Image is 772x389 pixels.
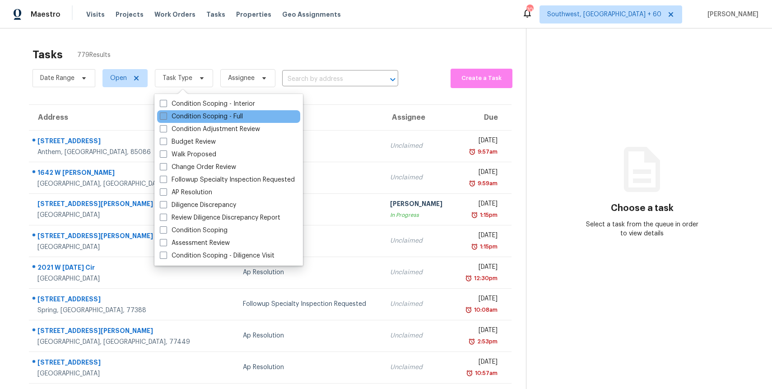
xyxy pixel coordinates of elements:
div: Unclaimed [390,331,447,340]
th: Due [454,105,512,130]
div: [DATE] [461,294,498,305]
span: Task Type [163,74,192,83]
label: Assessment Review [160,239,230,248]
label: Condition Scoping [160,226,228,235]
label: Followup Specialty Inspection Requested [160,175,295,184]
th: Assignee [383,105,454,130]
div: Unclaimed [390,141,447,150]
div: [DATE] [461,168,498,179]
div: [DATE] [461,357,498,369]
span: Southwest, [GEOGRAPHIC_DATA] + 60 [547,10,661,19]
span: [PERSON_NAME] [704,10,758,19]
div: Spring, [GEOGRAPHIC_DATA], 77388 [37,306,201,315]
button: Create a Task [451,69,512,88]
span: Date Range [40,74,74,83]
div: Walk Proposed [243,236,376,245]
div: Followup Specialty Inspection Requested [243,300,376,309]
div: [STREET_ADDRESS] [37,295,201,306]
div: [GEOGRAPHIC_DATA], [GEOGRAPHIC_DATA], 77449 [37,337,201,347]
div: Unclaimed [390,268,447,277]
div: [STREET_ADDRESS] [37,358,201,369]
div: [STREET_ADDRESS] [37,136,201,148]
div: Ap Resolution [243,363,376,372]
div: 1642 W [PERSON_NAME] [37,168,201,179]
div: [GEOGRAPHIC_DATA] [37,369,201,378]
h2: Tasks [33,50,63,59]
div: [PERSON_NAME] [390,199,447,211]
div: [GEOGRAPHIC_DATA] [37,211,201,220]
span: Open [110,74,127,83]
div: Ap Resolution [243,331,376,340]
img: Overdue Alarm Icon [471,242,478,251]
div: Unclaimed [390,363,447,372]
div: Ap Resolution [243,141,376,150]
div: Ap Resolution [243,268,376,277]
label: Walk Proposed [160,150,216,159]
div: Unclaimed [390,236,447,245]
div: 10:57am [473,369,498,378]
span: Geo Assignments [282,10,341,19]
div: In Progress [390,211,447,220]
div: [DATE] [461,231,498,242]
div: 2:53pm [475,337,498,346]
span: Create a Task [455,73,508,84]
div: [DATE] [461,199,498,211]
span: Visits [86,10,105,19]
div: Walk Proposed [243,205,376,214]
span: 779 Results [77,51,111,60]
span: Projects [116,10,144,19]
img: Overdue Alarm Icon [471,211,478,220]
div: [STREET_ADDRESS][PERSON_NAME] [37,231,201,243]
span: Maestro [31,10,60,19]
div: Unclaimed [390,300,447,309]
img: Overdue Alarm Icon [465,274,472,283]
img: Overdue Alarm Icon [469,179,476,188]
span: Work Orders [154,10,195,19]
div: Anthem, [GEOGRAPHIC_DATA], 85086 [37,148,201,157]
div: [DATE] [461,326,498,337]
div: 9:59am [476,179,498,188]
div: Ap Resolution [243,173,376,182]
label: Condition Adjustment Review [160,125,260,134]
span: Tasks [206,11,225,18]
div: [STREET_ADDRESS][PERSON_NAME] [37,326,201,337]
div: 12:30pm [472,274,498,283]
div: 1:15pm [478,242,498,251]
div: 1:15pm [478,211,498,220]
label: Diligence Discrepancy [160,201,236,210]
label: AP Resolution [160,188,212,197]
div: [DATE] [461,262,498,274]
label: Condition Scoping - Full [160,112,243,121]
label: Condition Scoping - Interior [160,99,255,108]
div: 700 [526,5,533,14]
div: [DATE] [461,136,498,147]
span: Properties [236,10,271,19]
div: 2021 W [DATE] Cir [37,263,201,274]
div: [GEOGRAPHIC_DATA], [GEOGRAPHIC_DATA], 85015 [37,179,201,188]
th: Address [29,105,209,130]
label: Condition Scoping - Diligence Visit [160,251,274,260]
div: 10:08am [472,305,498,314]
label: Change Order Review [160,163,236,172]
div: Unclaimed [390,173,447,182]
img: Overdue Alarm Icon [466,369,473,378]
img: Overdue Alarm Icon [465,305,472,314]
div: [GEOGRAPHIC_DATA] [37,274,201,283]
img: Overdue Alarm Icon [469,147,476,156]
div: Select a task from the queue in order to view details [584,220,700,238]
label: Review Diligence Discrepancy Report [160,213,280,222]
div: 9:57am [476,147,498,156]
img: Overdue Alarm Icon [468,337,475,346]
span: Assignee [228,74,255,83]
div: [GEOGRAPHIC_DATA] [37,243,201,252]
div: [STREET_ADDRESS][PERSON_NAME] [37,199,201,211]
button: Open [386,73,399,86]
label: Budget Review [160,137,216,146]
input: Search by address [282,72,373,86]
h3: Choose a task [611,204,674,213]
th: Type [236,105,383,130]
